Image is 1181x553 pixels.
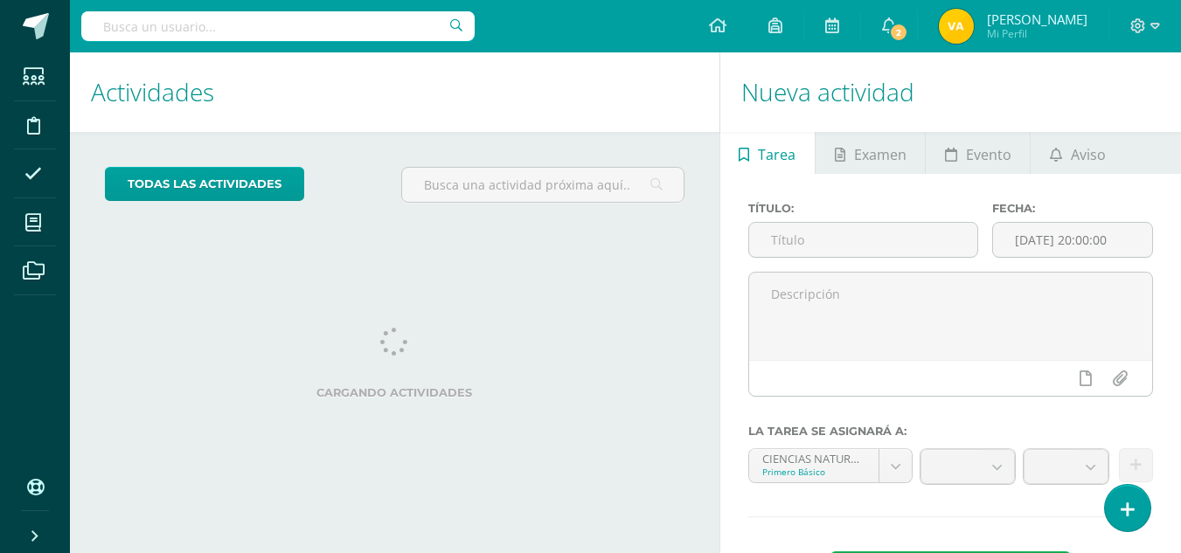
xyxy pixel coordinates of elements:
a: Aviso [1031,132,1124,174]
input: Título [749,223,978,257]
h1: Nueva actividad [741,52,1160,132]
a: Examen [816,132,925,174]
span: [PERSON_NAME] [987,10,1087,28]
label: Título: [748,202,979,215]
input: Fecha de entrega [993,223,1152,257]
div: CIENCIAS NATURALES 'Sección A' [762,449,865,466]
span: 2 [889,23,908,42]
a: Tarea [720,132,815,174]
label: Fecha: [992,202,1153,215]
span: Examen [854,134,907,176]
input: Busca una actividad próxima aquí... [402,168,683,202]
a: Evento [926,132,1030,174]
span: Evento [966,134,1011,176]
span: Mi Perfil [987,26,1087,41]
div: Primero Básico [762,466,865,478]
input: Busca un usuario... [81,11,475,41]
a: CIENCIAS NATURALES 'Sección A'Primero Básico [749,449,912,482]
a: todas las Actividades [105,167,304,201]
label: La tarea se asignará a: [748,425,1153,438]
h1: Actividades [91,52,698,132]
span: Aviso [1071,134,1106,176]
span: Tarea [758,134,795,176]
label: Cargando actividades [105,386,684,399]
img: 85e5ed63752d8ea9e054c9589d316114.png [939,9,974,44]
